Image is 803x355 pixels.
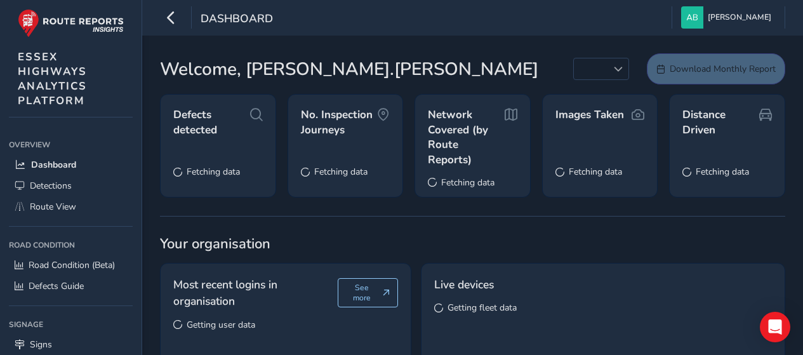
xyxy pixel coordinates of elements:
[434,276,494,293] span: Live devices
[187,319,255,331] span: Getting user data
[9,154,133,175] a: Dashboard
[682,107,759,137] span: Distance Driven
[30,201,76,213] span: Route View
[346,283,378,303] span: See more
[9,175,133,196] a: Detections
[9,276,133,297] a: Defects Guide
[9,315,133,334] div: Signage
[681,6,703,29] img: diamond-layout
[29,280,84,292] span: Defects Guide
[31,159,76,171] span: Dashboard
[448,302,517,314] span: Getting fleet data
[18,9,124,37] img: rr logo
[30,338,52,351] span: Signs
[314,166,368,178] span: Fetching data
[160,56,538,83] span: Welcome, [PERSON_NAME].[PERSON_NAME]
[29,259,115,271] span: Road Condition (Beta)
[173,107,250,137] span: Defects detected
[9,334,133,355] a: Signs
[187,166,240,178] span: Fetching data
[338,278,399,307] button: See more
[9,196,133,217] a: Route View
[760,312,790,342] div: Open Intercom Messenger
[30,180,72,192] span: Detections
[9,135,133,154] div: Overview
[708,6,771,29] span: [PERSON_NAME]
[9,255,133,276] a: Road Condition (Beta)
[173,276,338,310] span: Most recent logins in organisation
[301,107,378,137] span: No. Inspection Journeys
[681,6,776,29] button: [PERSON_NAME]
[160,234,785,253] span: Your organisation
[201,11,273,29] span: Dashboard
[441,177,494,189] span: Fetching data
[555,107,624,123] span: Images Taken
[9,236,133,255] div: Road Condition
[569,166,622,178] span: Fetching data
[428,107,505,168] span: Network Covered (by Route Reports)
[18,50,87,108] span: ESSEX HIGHWAYS ANALYTICS PLATFORM
[696,166,749,178] span: Fetching data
